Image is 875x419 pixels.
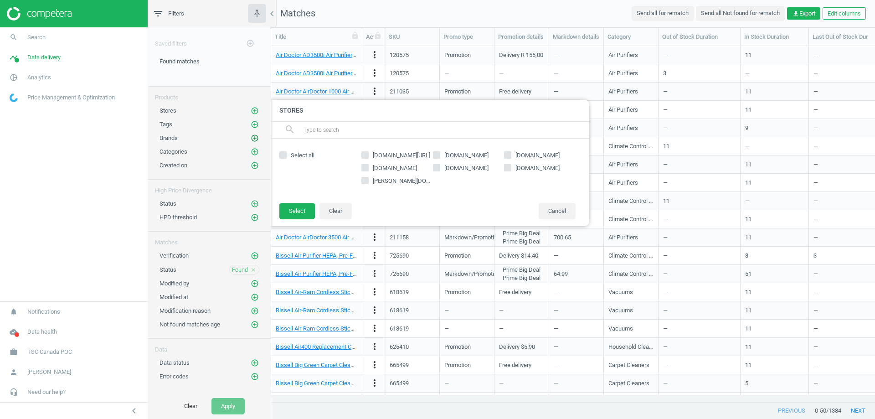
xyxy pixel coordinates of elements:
[251,293,259,301] i: add_circle_outline
[160,148,187,155] span: Categories
[160,321,220,328] span: Not found matches age
[10,93,18,102] img: wGWNvw8QSZomAAAAABJRU5ErkJggg==
[250,161,259,170] button: add_circle_outline
[251,120,259,129] i: add_circle_outline
[211,398,245,414] button: Apply
[250,293,259,302] button: add_circle_outline
[148,27,271,53] div: Saved filters
[250,306,259,316] button: add_circle_outline
[251,372,259,381] i: add_circle_outline
[232,266,248,274] span: Found
[250,199,259,208] button: add_circle_outline
[160,58,200,65] span: Found matches
[251,200,259,208] i: add_circle_outline
[251,161,259,170] i: add_circle_outline
[250,279,259,288] button: add_circle_outline
[5,363,22,381] i: person
[148,87,271,102] div: Products
[160,373,189,380] span: Error codes
[5,69,22,86] i: pie_chart_outlined
[175,398,207,414] button: Clear
[168,10,184,18] span: Filters
[160,280,189,287] span: Modified by
[153,8,164,19] i: filter_list
[241,34,259,53] button: add_circle_outline
[251,307,259,315] i: add_circle_outline
[270,100,589,121] h4: Stores
[5,323,22,341] i: cloud_done
[5,383,22,401] i: headset_mic
[250,251,259,260] button: add_circle_outline
[160,162,187,169] span: Created on
[160,307,211,314] span: Modification reason
[27,33,46,41] span: Search
[5,29,22,46] i: search
[250,372,259,381] button: add_circle_outline
[251,134,259,142] i: add_circle_outline
[251,148,259,156] i: add_circle_outline
[246,39,254,47] i: add_circle_outline
[250,120,259,129] button: add_circle_outline
[27,53,61,62] span: Data delivery
[251,321,259,329] i: add_circle_outline
[27,348,72,356] span: TSC Canada POC
[160,266,176,273] span: Status
[123,405,145,417] button: chevron_left
[129,405,139,416] i: chevron_left
[160,252,189,259] span: Verification
[160,200,176,207] span: Status
[251,359,259,367] i: add_circle_outline
[148,180,271,195] div: High Price Divergence
[27,328,57,336] span: Data health
[5,343,22,361] i: work
[250,320,259,329] button: add_circle_outline
[148,339,271,354] div: Data
[5,49,22,66] i: timeline
[148,232,271,247] div: Matches
[160,214,197,221] span: HPD threshold
[250,106,259,115] button: add_circle_outline
[251,252,259,260] i: add_circle_outline
[250,147,259,156] button: add_circle_outline
[160,107,176,114] span: Stores
[250,267,257,273] i: close
[251,213,259,222] i: add_circle_outline
[267,8,278,19] i: chevron_left
[251,107,259,115] i: add_circle_outline
[250,358,259,367] button: add_circle_outline
[160,294,188,300] span: Modified at
[160,134,178,141] span: Brands
[250,213,259,222] button: add_circle_outline
[27,308,60,316] span: Notifications
[5,303,22,321] i: notifications
[160,121,172,128] span: Tags
[7,7,72,21] img: ajHJNr6hYgQAAAAASUVORK5CYII=
[27,73,51,82] span: Analytics
[27,93,115,102] span: Price Management & Optimization
[160,359,190,366] span: Data status
[27,388,66,396] span: Need our help?
[251,279,259,288] i: add_circle_outline
[27,368,71,376] span: [PERSON_NAME]
[250,134,259,143] button: add_circle_outline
